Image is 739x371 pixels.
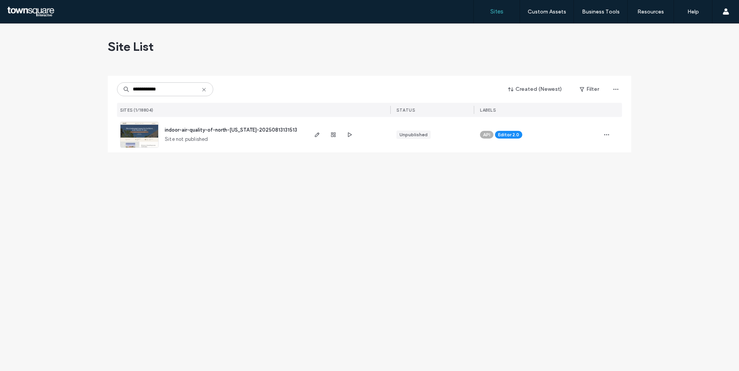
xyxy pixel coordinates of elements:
button: Created (Newest) [502,83,569,95]
a: indoor-air-quality-of-north-[US_STATE]-20250813131513 [165,127,297,133]
span: API [483,131,490,138]
button: Filter [572,83,607,95]
span: Site not published [165,135,208,143]
span: SITES (1/18804) [120,107,154,113]
label: Help [687,8,699,15]
span: LABELS [480,107,496,113]
label: Custom Assets [528,8,566,15]
span: Editor 2.0 [498,131,519,138]
div: Unpublished [400,131,428,138]
label: Business Tools [582,8,620,15]
span: Help [18,5,33,12]
span: STATUS [396,107,415,113]
label: Resources [637,8,664,15]
label: Sites [490,8,503,15]
span: Site List [108,39,154,54]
